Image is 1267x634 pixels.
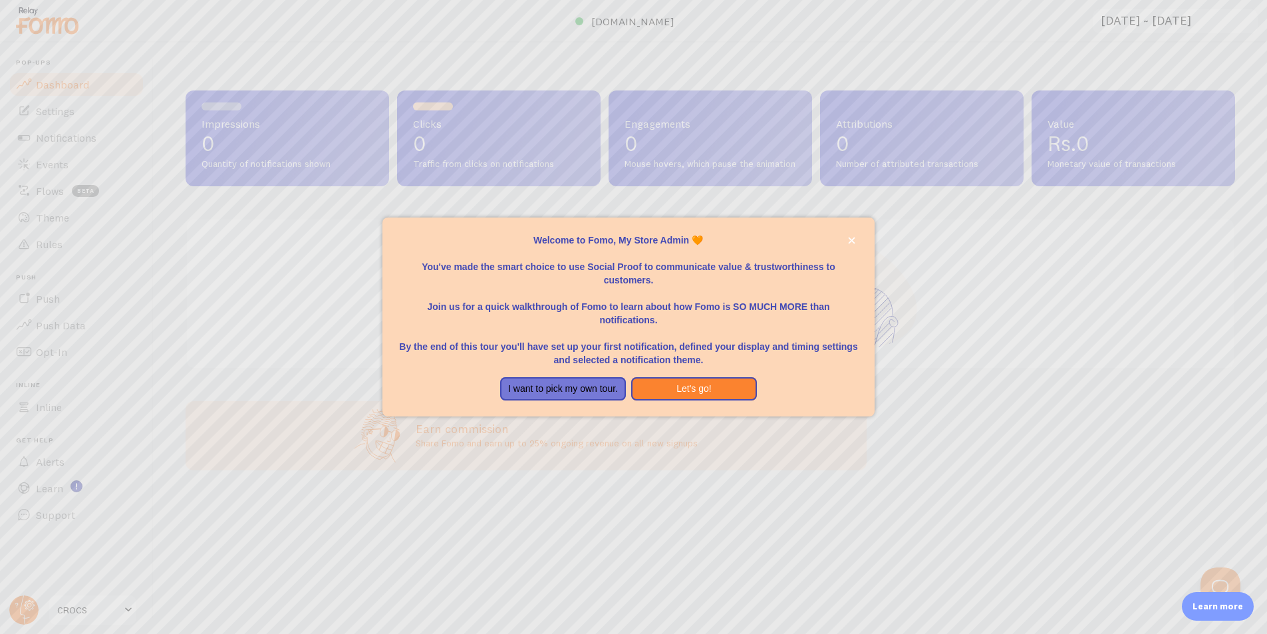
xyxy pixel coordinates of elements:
[398,234,859,247] p: Welcome to Fomo, My Store Admin 🧡
[1193,600,1243,613] p: Learn more
[398,287,859,327] p: Join us for a quick walkthrough of Fomo to learn about how Fomo is SO MUCH MORE than notifications.
[382,218,875,417] div: Welcome to Fomo, My Store Admin 🧡You&amp;#39;ve made the smart choice to use Social Proof to comm...
[500,377,626,401] button: I want to pick my own tour.
[1182,592,1254,621] div: Learn more
[398,247,859,287] p: You've made the smart choice to use Social Proof to communicate value & trustworthiness to custom...
[631,377,757,401] button: Let's go!
[398,327,859,367] p: By the end of this tour you'll have set up your first notification, defined your display and timi...
[845,234,859,247] button: close,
